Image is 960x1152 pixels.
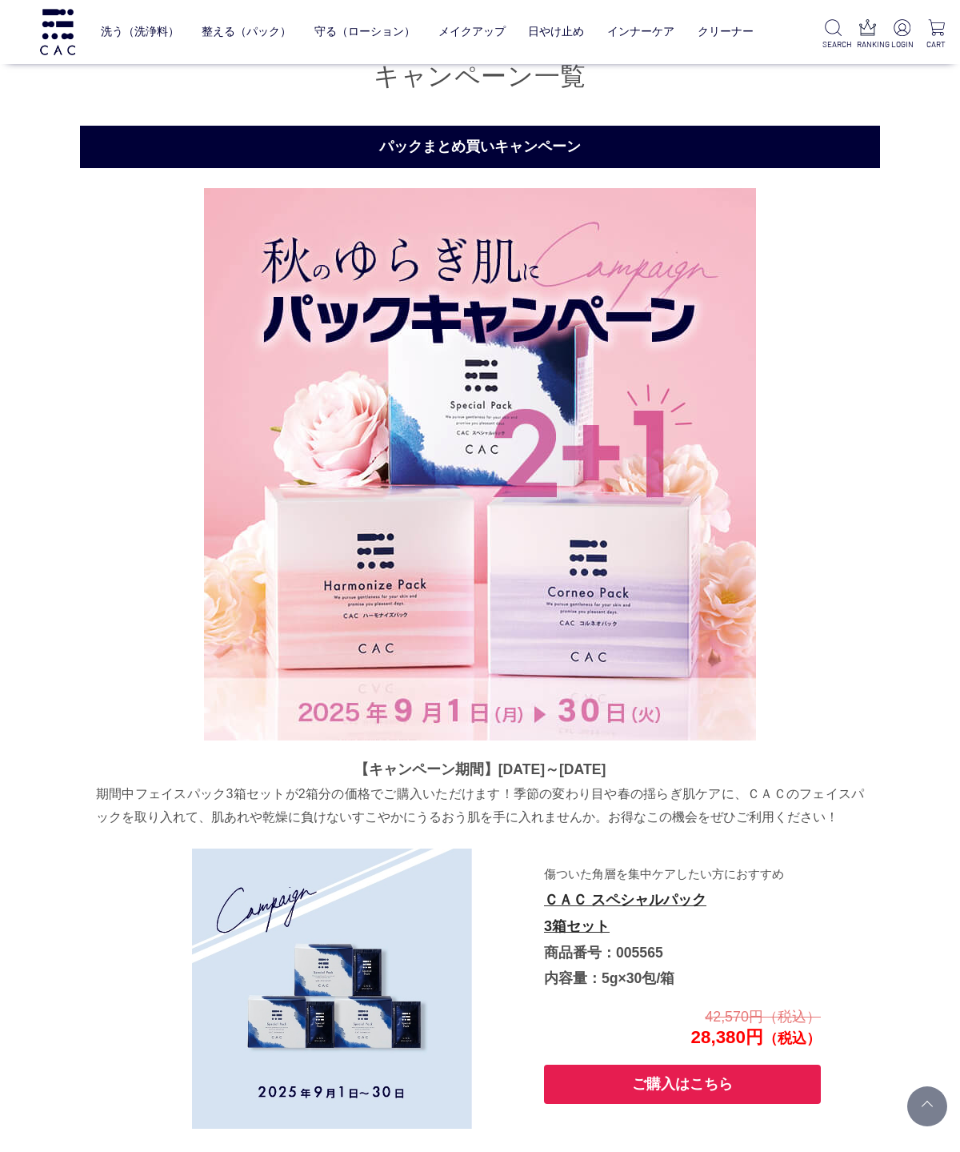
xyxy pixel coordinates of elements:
h2: パックまとめ買いキャンペーン [80,126,880,168]
span: 傷ついた角層を集中ケアしたい方におすすめ [544,867,784,893]
a: 日やけ止め [528,13,584,50]
a: 整える（パック） [202,13,291,50]
p: 商品番号：005565 内容量：5g×30包/箱 [544,861,819,991]
a: ＣＡＣ スペシャルパック3箱セット [544,892,706,934]
a: インナーケア [607,13,674,50]
p: CART [926,38,947,50]
img: パックまとめ買いキャンペーン [204,188,756,741]
button: ご購入はこちら [544,1065,821,1104]
h1: キャンペーン一覧 [80,59,880,94]
img: logo [38,9,78,54]
p: RANKING [857,38,878,50]
a: クリーナー [698,13,754,50]
p: 28,380円 [542,1005,821,1049]
a: LOGIN [891,19,913,50]
a: メイクアップ [438,13,506,50]
a: SEARCH [822,19,844,50]
a: 洗う（洗浄料） [101,13,179,50]
p: 【キャンペーン期間】[DATE]～[DATE] [96,757,864,782]
p: SEARCH [822,38,844,50]
a: 守る（ローション） [314,13,415,50]
a: CART [926,19,947,50]
span: （税込） [763,1030,821,1046]
p: 期間中フェイスパック3箱セットが2箱分の価格でご購入いただけます！季節の変わり目や春の揺らぎ肌ケアに、ＣＡＣのフェイスパックを取り入れて、肌あれや乾燥に負けないすこやかにうるおう肌を手に入れませ... [96,782,864,829]
p: LOGIN [891,38,913,50]
a: RANKING [857,19,878,50]
span: 42,570円（税込） [705,1009,821,1025]
img: 005565.jpg [192,849,472,1129]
